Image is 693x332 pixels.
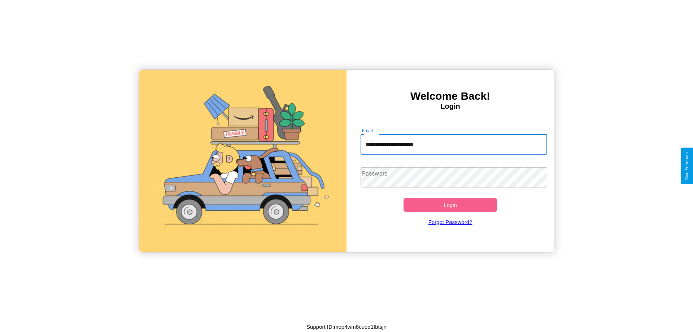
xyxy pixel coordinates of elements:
label: Email [362,128,373,134]
h3: Welcome Back! [346,90,554,102]
a: Forgot Password? [357,212,544,232]
h4: Login [346,102,554,111]
div: Give Feedback [684,151,689,181]
p: Support ID: mep4wm8cued1fbtsjn [306,322,387,332]
button: Login [404,198,497,212]
img: gif [139,70,346,252]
